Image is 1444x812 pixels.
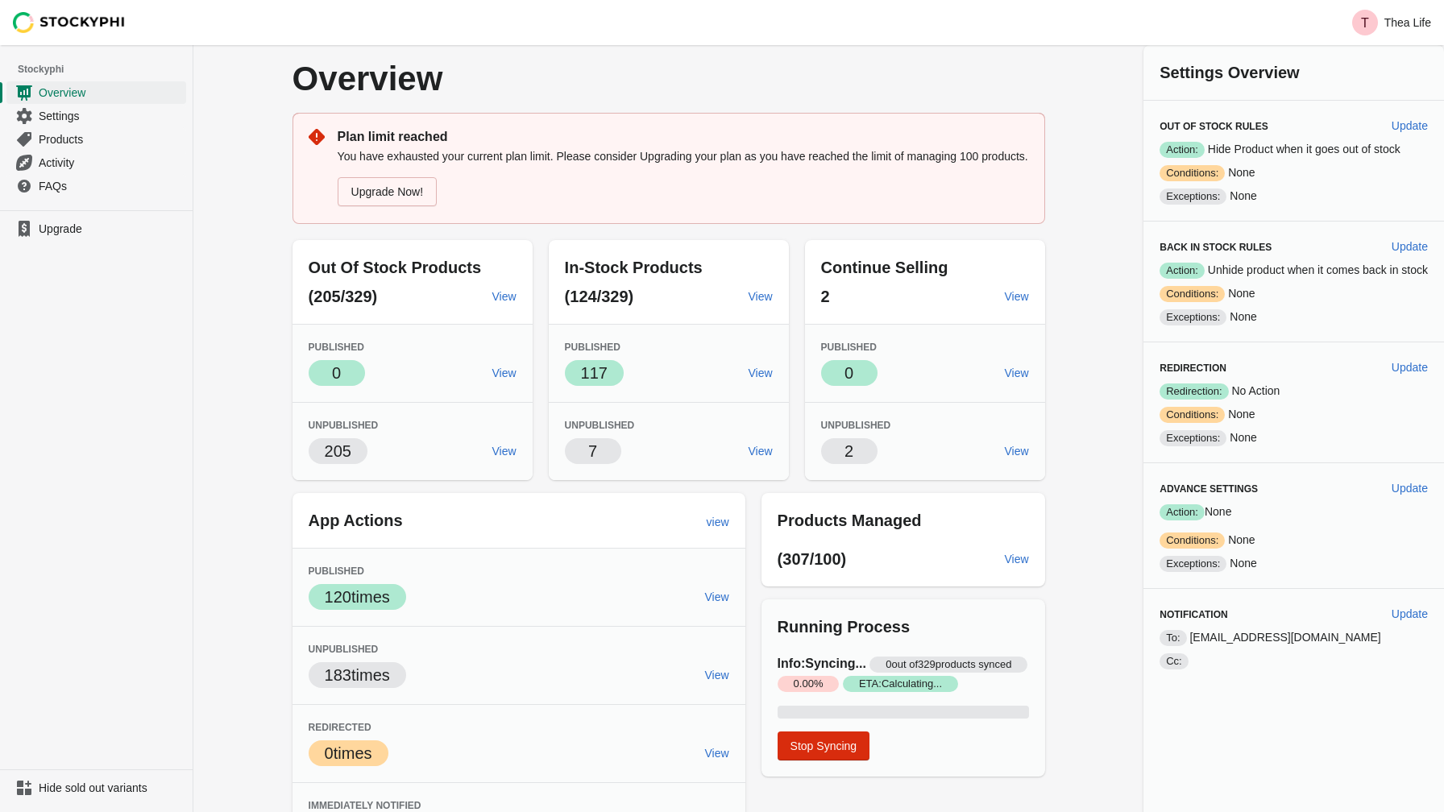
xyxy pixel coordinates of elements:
a: View [998,358,1035,387]
span: 0.00 % [778,676,840,692]
p: Plan limit reached [338,127,1029,147]
p: You have exhausted your current plan limit. Please consider Upgrading your plan as you have reach... [338,148,1029,164]
p: 7 [588,440,597,462]
span: Stop Syncing [790,739,857,752]
span: (124/329) [565,288,634,305]
a: View [699,661,736,690]
a: Upgrade Now! [338,177,438,206]
span: View [1005,553,1029,565]
p: No Action [1160,383,1428,400]
p: Overview [293,61,737,97]
span: Stockyphi [18,61,193,77]
span: View [1005,367,1029,379]
span: Upgrade [39,221,183,237]
span: View [1005,445,1029,458]
button: Avatar with initials TThea Life [1346,6,1438,39]
p: [EMAIL_ADDRESS][DOMAIN_NAME] [1160,629,1428,646]
span: Exceptions: [1160,556,1226,572]
a: Settings [6,104,186,127]
h3: Redirection [1160,362,1379,375]
img: Stockyphi [13,12,126,33]
a: View [998,437,1035,466]
span: 183 times [325,666,390,684]
span: Unpublished [821,420,891,431]
a: Hide sold out variants [6,777,186,799]
span: FAQs [39,178,183,194]
span: 117 [581,364,608,382]
span: View [1005,290,1029,303]
a: View [486,437,523,466]
span: View [492,290,517,303]
span: Update [1392,119,1428,132]
span: 0 [844,364,853,382]
span: 0 times [325,744,372,762]
span: Avatar with initials T [1352,10,1378,35]
span: 2 [844,442,853,460]
span: 0 out of 329 products synced [869,657,1027,673]
span: Update [1392,361,1428,374]
span: Action: [1160,142,1205,158]
span: Update [1392,607,1428,620]
button: Stop Syncing [778,731,870,760]
p: None [1160,429,1428,446]
a: FAQs [6,174,186,197]
span: Settings [39,108,183,124]
a: View [486,282,523,311]
button: Update [1385,232,1434,261]
p: Unhide product when it comes back in stock [1160,262,1428,279]
span: Exceptions: [1160,309,1226,325]
span: Hide sold out variants [39,780,183,796]
button: Update [1385,474,1434,503]
span: View [749,290,773,303]
span: Published [565,342,620,353]
span: View [492,367,517,379]
span: 205 [325,442,351,460]
span: Redirection: [1160,383,1228,400]
p: None [1160,188,1428,205]
span: View [705,747,729,760]
a: View [699,739,736,768]
span: In-Stock Products [565,259,703,276]
p: None [1160,285,1428,302]
span: Out Of Stock Products [309,259,481,276]
a: View [486,358,523,387]
span: 0 [332,364,341,382]
span: Conditions: [1160,407,1225,423]
h3: Out of Stock Rules [1160,120,1379,133]
span: Action: [1160,263,1205,279]
span: 2 [821,288,830,305]
h3: Advance Settings [1160,483,1379,495]
a: View [998,545,1035,574]
span: Conditions: [1160,532,1225,549]
span: Running Process [778,618,910,636]
span: Update [1392,482,1428,495]
h3: Notification [1160,608,1379,621]
span: Published [821,342,877,353]
span: (205/329) [309,288,378,305]
button: Update [1385,599,1434,628]
p: Hide Product when it goes out of stock [1160,141,1428,158]
a: view [700,507,736,536]
span: Products [39,131,183,147]
button: Update [1385,353,1434,382]
span: Cc: [1160,653,1189,669]
span: View [749,367,773,379]
span: View [705,669,729,681]
p: None [1160,164,1428,181]
span: Action: [1160,504,1205,520]
span: View [705,590,729,603]
a: View [742,358,779,387]
p: None [1160,309,1428,325]
a: View [699,582,736,611]
p: None [1160,503,1428,520]
span: Redirected [309,722,371,733]
h3: Info: Syncing... [778,654,1029,693]
span: App Actions [309,512,403,529]
span: Exceptions: [1160,188,1226,205]
span: ETA: Calculating... [843,676,958,692]
span: view [707,516,729,528]
p: None [1160,555,1428,572]
span: Products Managed [778,512,922,529]
span: Unpublished [309,644,379,655]
p: Thea Life [1384,16,1431,29]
